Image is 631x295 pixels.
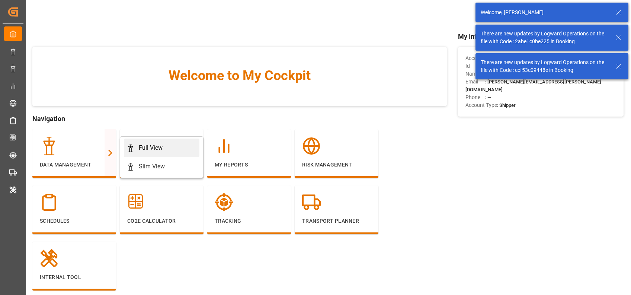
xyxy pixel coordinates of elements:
p: CO2e Calculator [127,217,196,225]
span: : — [485,95,491,100]
div: There are new updates by Logward Operations on the file with Code : 2abe1c0be225 in Booking [481,30,609,45]
div: Full View [139,143,163,152]
span: Name [465,70,485,78]
a: Slim View [124,157,199,176]
span: Account Type [465,101,497,109]
p: Data Management [40,161,109,169]
p: Risk Management [302,161,371,169]
span: Account [465,54,485,62]
span: Email [465,78,485,86]
span: My Info [458,31,624,41]
p: My Reports [215,161,284,169]
div: There are new updates by Logward Operations on the file with Code : ccf53c09448e in Booking [481,58,609,74]
span: Phone [465,93,485,101]
a: Full View [124,139,199,157]
span: Welcome to My Cockpit [47,66,432,86]
span: Id [465,62,485,70]
span: : Shipper [497,102,516,108]
p: Internal Tool [40,273,109,281]
div: Slim View [139,162,165,171]
div: Welcome, [PERSON_NAME] [481,9,609,16]
span: Navigation [32,114,446,124]
p: Transport Planner [302,217,371,225]
p: Schedules [40,217,109,225]
p: Tracking [215,217,284,225]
